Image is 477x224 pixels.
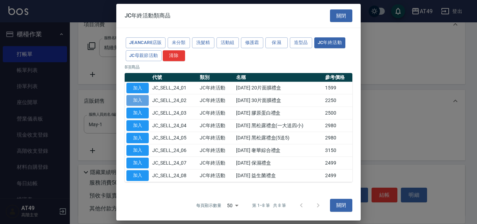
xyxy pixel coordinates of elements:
[323,144,352,157] td: 3150
[330,199,352,212] button: 關閉
[224,196,241,215] div: 50
[241,37,263,48] button: 修護霜
[126,95,149,106] button: 加入
[265,37,288,48] button: 保濕
[323,107,352,119] td: 2500
[151,82,198,94] td: JC_SELL_24_01
[151,157,198,169] td: JC_SELL_24_07
[198,144,234,157] td: JC年終活動
[151,169,198,182] td: JC_SELL_24_08
[314,37,345,48] button: JC年終活動
[126,145,149,156] button: 加入
[126,158,149,168] button: 加入
[234,82,323,94] td: [DATE] 20片面膜禮盒
[151,144,198,157] td: JC_SELL_24_06
[198,119,234,132] td: JC年終活動
[126,132,149,143] button: 加入
[234,107,323,119] td: [DATE] 膠原蛋白禮盒
[126,120,149,131] button: 加入
[126,108,149,118] button: 加入
[168,37,190,48] button: 未分類
[125,64,352,70] p: 8 項商品
[198,132,234,144] td: JC年終活動
[323,169,352,182] td: 2499
[323,73,352,82] th: 參考價格
[198,73,234,82] th: 類別
[323,119,352,132] td: 2980
[126,82,149,93] button: 加入
[234,157,323,169] td: [DATE] 保濕禮盒
[125,12,170,19] span: JC年終活動類商品
[234,132,323,144] td: [DATE] 黑松露禮盒(5送5)
[192,37,214,48] button: 洗髮精
[234,144,323,157] td: [DATE] 奢華綜合禮盒
[151,107,198,119] td: JC_SELL_24_03
[252,202,286,209] p: 第 1–8 筆 共 8 筆
[217,37,239,48] button: 活動組
[323,82,352,94] td: 1599
[196,202,221,209] p: 每頁顯示數量
[163,50,185,61] button: 清除
[290,37,312,48] button: 造型品
[151,94,198,107] td: JC_SELL_24_02
[198,94,234,107] td: JC年終活動
[151,132,198,144] td: JC_SELL_24_05
[198,82,234,94] td: JC年終活動
[323,94,352,107] td: 2250
[151,119,198,132] td: JC_SELL_24_04
[126,37,166,48] button: JeanCare店販
[323,157,352,169] td: 2499
[126,170,149,181] button: 加入
[234,94,323,107] td: [DATE] 30片面膜禮盒
[198,157,234,169] td: JC年終活動
[330,9,352,22] button: 關閉
[234,169,323,182] td: [DATE] 益生菌禮盒
[323,132,352,144] td: 2980
[151,73,198,82] th: 代號
[198,169,234,182] td: JC年終活動
[234,119,323,132] td: [DATE] 黑松露禮盒(一大送四小)
[126,50,162,61] button: JC母親節活動
[198,107,234,119] td: JC年終活動
[234,73,323,82] th: 名稱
